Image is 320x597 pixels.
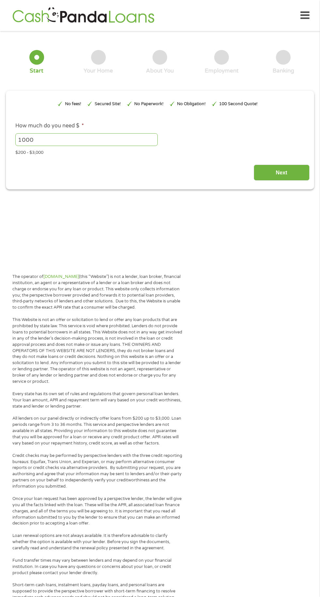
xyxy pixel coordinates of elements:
[12,391,183,410] p: Every state has its own set of rules and regulations that govern personal loan lenders. Your loan...
[177,101,206,107] p: No Obligation!
[146,67,174,74] div: About You
[254,165,310,181] input: Next
[15,147,305,156] div: $200 - $3,000
[134,101,164,107] p: No Paperwork!
[10,6,156,25] img: GetLoanNow Logo
[12,453,183,490] p: Credit checks may be performed by perspective lenders with the three credit reporting bureaus: Eq...
[12,274,183,311] p: The operator of (this “Website”) is not a lender, loan broker, financial institution, an agent or...
[219,101,258,107] p: 100 Second Quote!
[12,496,183,526] p: Once your loan request has been approved by a perspective lender, the lender will give you all th...
[12,317,183,385] p: This Website is not an offer or solicitation to lend or offer any loan products that are prohibit...
[30,67,43,74] div: Start
[15,122,84,129] label: How much do you need $
[12,533,183,551] p: Loan renewal options are not always available. It is therefore advisable to clarify whether the o...
[12,415,183,446] p: All lenders on our panel directly or indirectly offer loans from $200 up to $3,000. Loan periods ...
[65,101,81,107] p: No fees!
[12,557,183,576] p: Fund transfer times may vary between lenders and may depend on your financial institution. In cas...
[95,101,121,107] p: Secured Site!
[205,67,239,74] div: Employment
[43,274,79,279] a: [DOMAIN_NAME]
[273,67,294,74] div: Banking
[84,67,113,74] div: Your Home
